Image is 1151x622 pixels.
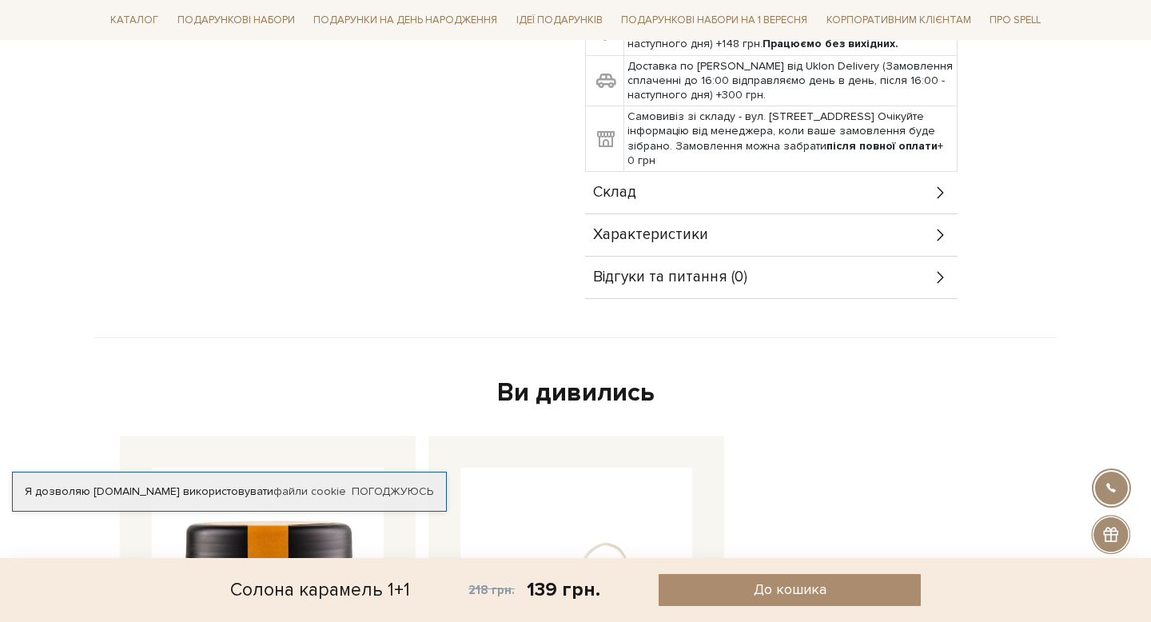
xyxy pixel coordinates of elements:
[468,583,515,597] span: 218 грн.
[593,270,747,285] span: Відгуки та питання (0)
[114,377,1037,410] div: Ви дивились
[659,574,921,606] button: До кошика
[593,228,708,242] span: Характеристики
[171,8,301,33] a: Подарункові набори
[104,8,165,33] a: Каталог
[615,6,814,34] a: Подарункові набори на 1 Вересня
[307,8,504,33] a: Подарунки на День народження
[352,484,433,499] a: Погоджуюсь
[820,6,978,34] a: Корпоративним клієнтам
[754,580,826,599] span: До кошика
[510,8,609,33] a: Ідеї подарунків
[983,8,1047,33] a: Про Spell
[273,484,346,498] a: файли cookie
[624,55,958,106] td: Доставка по [PERSON_NAME] від Uklon Delivery (Замовлення сплаченні до 16:00 відправляємо день в д...
[826,139,938,153] b: після повної оплати
[624,106,958,172] td: Самовивіз зі складу - вул. [STREET_ADDRESS] Очікуйте інформацію від менеджера, коли ваше замовлен...
[230,574,410,606] div: Солона карамель 1+1
[527,577,600,602] div: 139 грн.
[763,37,898,50] b: Працюємо без вихідних.
[593,185,636,200] span: Склад
[13,484,446,499] div: Я дозволяю [DOMAIN_NAME] використовувати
